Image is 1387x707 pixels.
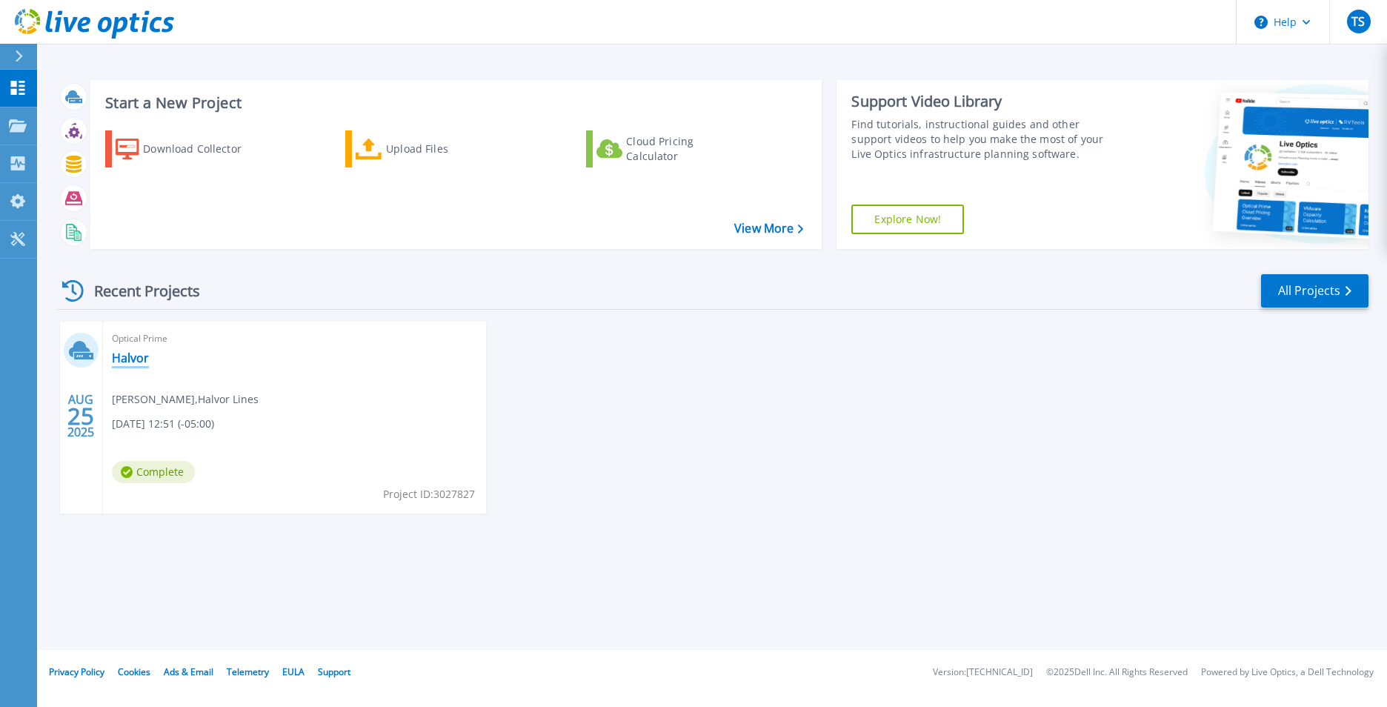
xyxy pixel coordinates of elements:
[112,461,195,483] span: Complete
[383,486,475,502] span: Project ID: 3027827
[282,665,305,678] a: EULA
[143,134,262,164] div: Download Collector
[112,351,149,365] a: Halvor
[105,95,803,111] h3: Start a New Project
[118,665,150,678] a: Cookies
[1351,16,1365,27] span: TS
[67,389,95,443] div: AUG 2025
[112,391,259,408] span: [PERSON_NAME] , Halvor Lines
[345,130,510,167] a: Upload Files
[626,134,745,164] div: Cloud Pricing Calculator
[933,668,1033,677] li: Version: [TECHNICAL_ID]
[112,331,477,347] span: Optical Prime
[67,410,94,422] span: 25
[851,205,964,234] a: Explore Now!
[164,665,213,678] a: Ads & Email
[1046,668,1188,677] li: © 2025 Dell Inc. All Rights Reserved
[49,665,104,678] a: Privacy Policy
[586,130,751,167] a: Cloud Pricing Calculator
[1261,274,1368,308] a: All Projects
[105,130,270,167] a: Download Collector
[227,665,269,678] a: Telemetry
[112,416,214,432] span: [DATE] 12:51 (-05:00)
[318,665,350,678] a: Support
[851,92,1122,111] div: Support Video Library
[386,134,505,164] div: Upload Files
[734,222,803,236] a: View More
[1201,668,1374,677] li: Powered by Live Optics, a Dell Technology
[57,273,220,309] div: Recent Projects
[851,117,1122,162] div: Find tutorials, instructional guides and other support videos to help you make the most of your L...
